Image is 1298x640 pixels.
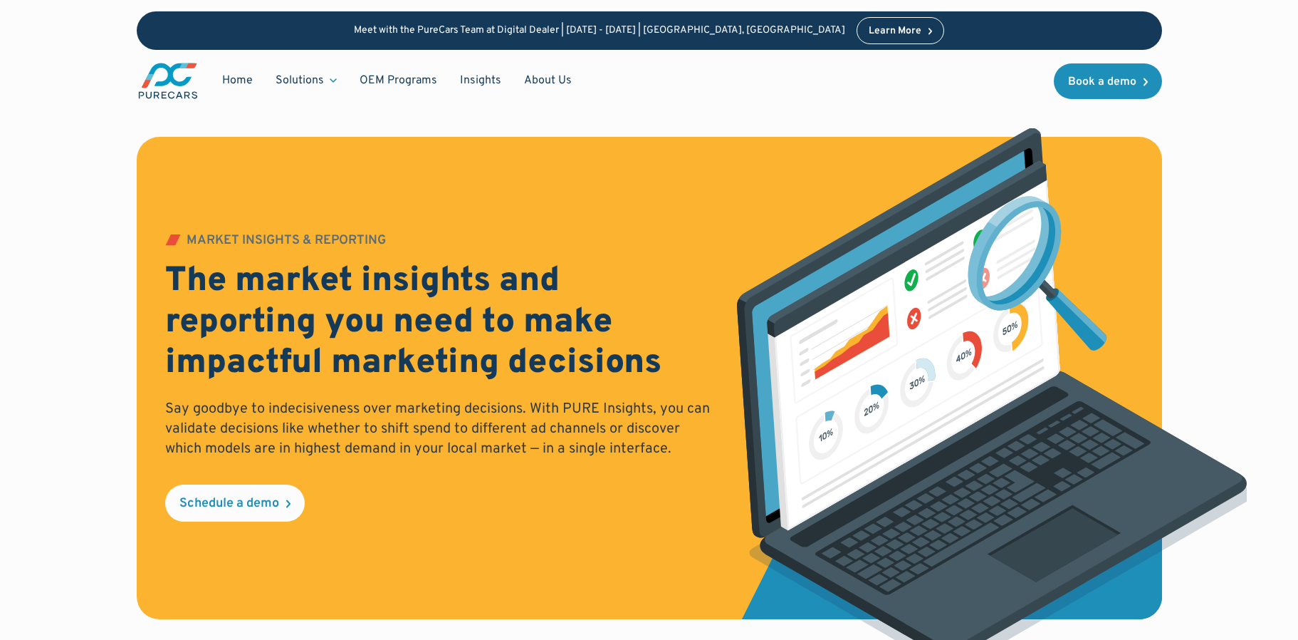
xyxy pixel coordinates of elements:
div: Solutions [276,73,324,88]
div: Learn More [869,26,921,36]
h2: The market insights and reporting you need to make impactful marketing decisions [165,262,717,385]
img: purecars logo [137,61,199,100]
a: Insights [449,67,513,94]
div: MARKET INSIGHTS & REPORTING [187,234,386,247]
a: Home [211,67,264,94]
p: Say goodbye to indecisiveness over marketing decisions. With PURE Insights, you can validate deci... [165,399,717,459]
a: OEM Programs [348,67,449,94]
a: main [137,61,199,100]
a: Schedule a demo [165,485,305,522]
div: Book a demo [1068,76,1136,88]
p: Meet with the PureCars Team at Digital Dealer | [DATE] - [DATE] | [GEOGRAPHIC_DATA], [GEOGRAPHIC_... [354,25,845,37]
a: Learn More [857,17,945,44]
a: About Us [513,67,583,94]
a: Book a demo [1054,63,1162,99]
div: Solutions [264,67,348,94]
div: Schedule a demo [179,497,279,510]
